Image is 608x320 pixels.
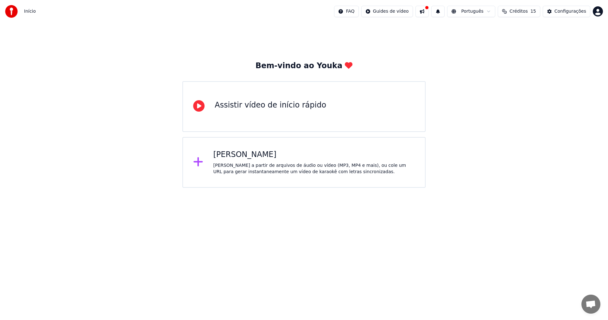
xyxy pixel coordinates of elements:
[361,6,413,17] button: Guides de vídeo
[215,100,326,110] div: Assistir vídeo de início rápido
[256,61,352,71] div: Bem-vindo ao Youka
[5,5,18,18] img: youka
[498,6,540,17] button: Créditos15
[510,8,528,15] span: Créditos
[554,8,586,15] div: Configurações
[24,8,36,15] nav: breadcrumb
[24,8,36,15] span: Início
[530,8,536,15] span: 15
[213,162,415,175] div: [PERSON_NAME] a partir de arquivos de áudio ou vídeo (MP3, MP4 e mais), ou cole um URL para gerar...
[581,295,600,314] div: Bate-papo aberto
[543,6,590,17] button: Configurações
[334,6,358,17] button: FAQ
[213,150,415,160] div: [PERSON_NAME]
